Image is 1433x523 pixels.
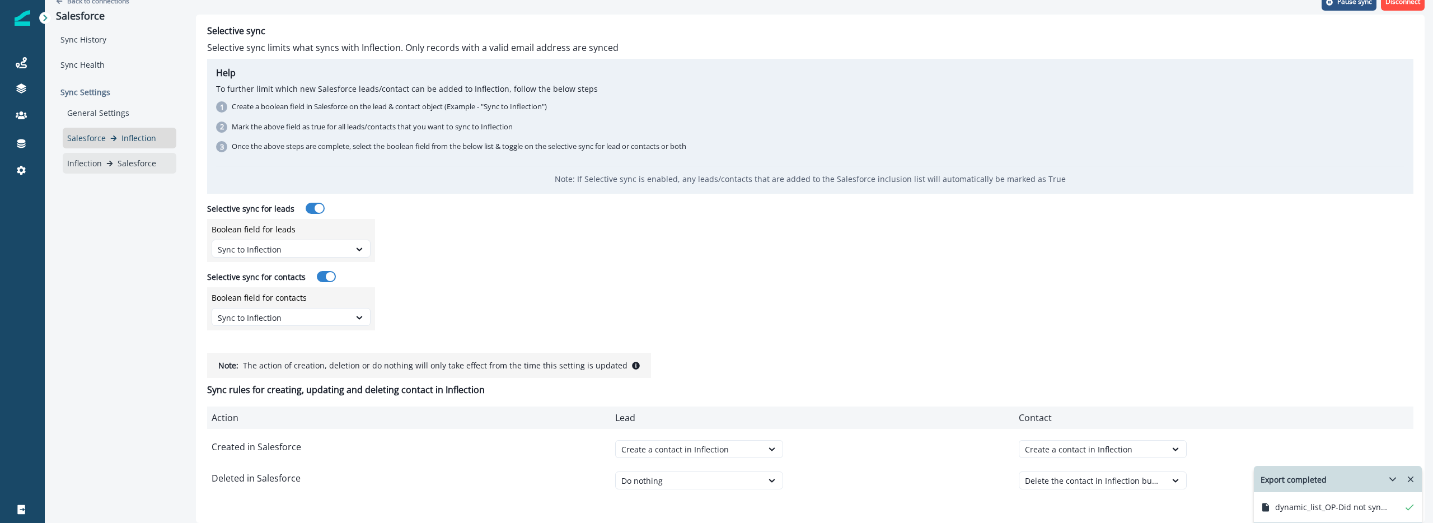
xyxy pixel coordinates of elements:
[555,173,1066,185] p: Note: If Selective sync is enabled, any leads/contacts that are added to the Salesforce inclusion...
[1019,411,1052,424] p: Contact
[212,411,602,424] p: Action
[1254,492,1422,522] div: hide-exports
[218,359,238,371] p: Note:
[216,101,227,113] div: 1
[207,41,1413,54] p: Selective sync limits what syncs with Inflection. Only records with a valid email address are synced
[118,157,156,169] p: Salesforce
[212,292,307,303] p: Boolean field for contacts
[207,203,294,214] p: Selective sync for leads
[243,359,627,371] p: The action of creation, deletion or do nothing will only take effect from the time this setting i...
[216,68,1404,78] h2: Help
[232,141,686,152] p: Once the above steps are complete, select the boolean field from the below list & toggle on the s...
[56,29,176,50] div: Sync History
[216,122,227,133] div: 2
[212,471,600,507] p: Deleted in Salesforce
[56,10,176,22] p: Salesforce
[1384,471,1402,488] button: hide-exports
[621,443,757,455] div: Create a contact in Inflection
[207,385,1413,395] h2: Sync rules for creating, updating and deleting contact in Inflection
[1402,471,1420,488] button: Remove-exports
[216,83,1404,95] p: To further limit which new Salesforce leads/contact can be added to Inflection, follow the below ...
[1025,475,1160,487] div: Delete the contact in Inflection but keep product data
[216,141,227,152] div: 3
[67,157,102,169] p: Inflection
[1375,466,1397,492] button: hide-exports
[207,26,1413,36] h2: Selective sync
[232,122,513,133] p: Mark the above field as true for all leads/contacts that you want to sync to Inflection
[207,271,306,283] p: Selective sync for contacts
[121,132,156,144] p: Inflection
[1261,474,1327,485] p: Export completed
[615,411,635,424] p: Lead
[232,101,547,113] p: Create a boolean field in Salesforce on the lead & contact object (Example - "Sync to Inflection")
[1275,501,1387,513] p: dynamic_list_OP-Did not sync to SFDC [DATE]11.16.40 AM
[63,102,176,123] div: General Settings
[212,440,600,458] p: Created in Salesforce
[56,54,176,75] div: Sync Health
[1025,443,1160,455] div: Create a contact in Inflection
[621,475,757,487] div: Do nothing
[67,132,106,144] p: Salesforce
[15,10,30,26] img: Inflection
[56,82,176,102] p: Sync Settings
[212,223,296,235] p: Boolean field for leads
